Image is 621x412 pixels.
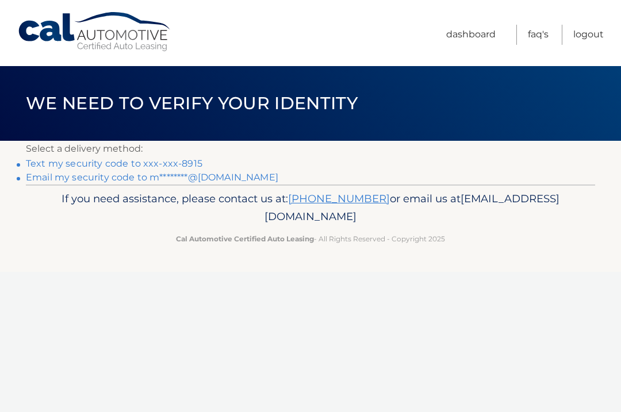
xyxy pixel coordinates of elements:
a: Dashboard [446,25,496,45]
a: Cal Automotive [17,11,172,52]
a: Text my security code to xxx-xxx-8915 [26,158,202,169]
a: Logout [573,25,604,45]
p: If you need assistance, please contact us at: or email us at [43,190,578,226]
a: FAQ's [528,25,549,45]
p: - All Rights Reserved - Copyright 2025 [43,233,578,245]
strong: Cal Automotive Certified Auto Leasing [176,234,314,243]
a: Email my security code to m********@[DOMAIN_NAME] [26,172,278,183]
a: [PHONE_NUMBER] [288,192,390,205]
p: Select a delivery method: [26,141,595,157]
span: We need to verify your identity [26,93,358,114]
